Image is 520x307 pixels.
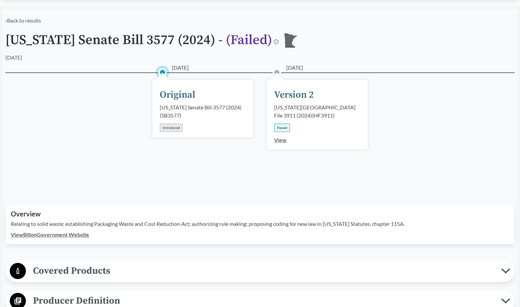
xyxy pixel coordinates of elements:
[274,137,287,143] a: View
[274,124,290,132] div: Passed
[160,124,183,132] div: Introduced
[11,231,89,238] a: ViewBillonGovernment Website
[274,103,360,120] div: [US_STATE][GEOGRAPHIC_DATA] File 3911 (2024) ( HF3911 )
[160,88,195,102] div: Original
[274,88,314,102] div: Version 2
[218,32,272,48] span: - ( Failed )
[26,263,501,278] span: Covered Products
[5,54,22,62] div: [DATE]
[160,103,246,120] div: [US_STATE] Senate Bill 3577 (2024) ( SB3577 )
[172,64,189,72] span: [DATE]
[11,210,509,218] h2: Overview
[8,263,512,280] button: Covered Products
[11,220,509,228] p: Relating to solid waste; establishing Packaging Waste and Cost Reduction Act; authorizing rule ma...
[286,64,303,72] span: [DATE]
[5,17,41,24] a: ‹Back to results
[5,33,272,54] h1: [US_STATE] Senate Bill 3577 (2024)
